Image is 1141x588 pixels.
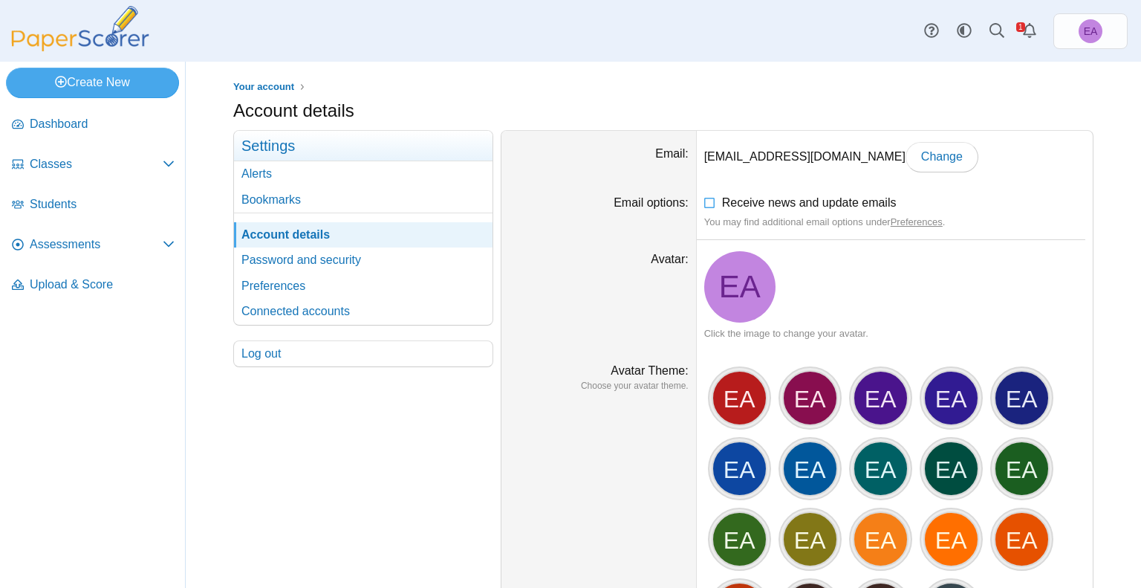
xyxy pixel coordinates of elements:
span: Enterprise Architecture [1084,26,1098,36]
label: Email options [614,196,689,209]
div: EA [782,511,838,567]
a: Log out [234,341,493,366]
span: Your account [233,81,294,92]
a: Connected accounts [234,299,493,324]
div: EA [923,370,979,426]
a: PaperScorer [6,41,155,54]
a: Create New [6,68,179,97]
dfn: Choose your avatar theme. [509,380,689,392]
div: EA [994,370,1050,426]
div: EA [923,511,979,567]
div: EA [782,370,838,426]
div: EA [923,441,979,497]
a: Your account [230,78,298,97]
a: Change [906,142,978,172]
div: EA [994,441,1050,497]
div: Click the image to change your avatar. [704,327,1085,340]
a: Students [6,187,181,223]
div: EA [712,370,767,426]
div: EA [853,370,908,426]
a: Classes [6,147,181,183]
a: Preferences [891,216,943,227]
dd: [EMAIL_ADDRESS][DOMAIN_NAME] [697,131,1093,183]
a: Alerts [1013,15,1046,48]
label: Avatar Theme [611,364,688,377]
label: Email [655,147,688,160]
a: Enterprise Architecture [1053,13,1128,49]
span: Classes [30,156,163,172]
span: Dashboard [30,116,175,132]
a: Assessments [6,227,181,263]
span: Upload & Score [30,277,175,293]
div: EA [853,441,908,497]
a: Account details [234,222,493,248]
div: EA [853,511,908,567]
h1: Account details [233,98,354,123]
span: Enterprise Architecture [1079,19,1102,43]
span: Students [30,196,175,213]
a: Enterprise Architecture [704,251,776,323]
a: Preferences [234,274,493,299]
a: Dashboard [6,107,181,143]
div: EA [782,441,838,497]
a: Upload & Score [6,268,181,303]
label: Avatar [651,253,688,265]
span: Receive news and update emails [722,196,897,209]
span: Change [921,150,963,163]
div: EA [994,511,1050,567]
img: PaperScorer [6,6,155,51]
span: Enterprise Architecture [719,271,761,303]
a: Password and security [234,248,493,273]
a: Bookmarks [234,187,493,213]
div: EA [712,511,767,567]
div: You may find additional email options under . [704,216,1085,229]
a: Alerts [234,161,493,187]
div: EA [712,441,767,497]
h3: Settings [234,131,493,161]
span: Assessments [30,236,163,253]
